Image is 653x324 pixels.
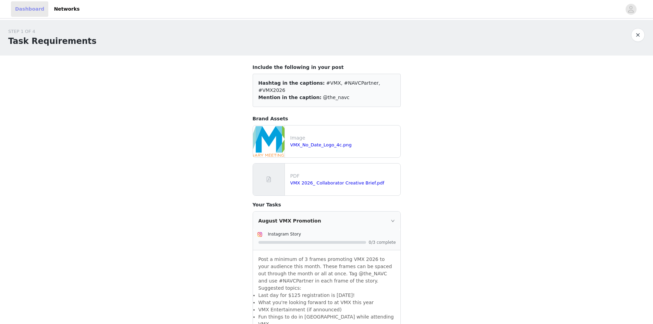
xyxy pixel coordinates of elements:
[258,80,325,86] span: Hashtag in the captions:
[258,306,395,313] li: VMX Entertainment (if announced)
[253,125,285,157] img: file
[290,180,384,185] a: VMX 2026_ Collaborator Creative Brief.pdf
[628,4,634,15] div: avatar
[11,1,48,17] a: Dashboard
[8,28,97,35] div: STEP 1 OF 4
[290,142,352,147] a: VMX_No_Date_Logo_4c.png
[369,240,396,244] span: 0/3 complete
[258,299,395,306] li: What you're looking forward to at VMX this year
[258,80,380,93] span: #VMX, #NAVCPartner, #VMX2026
[323,95,349,100] span: @the_navc
[258,256,395,292] p: Post a minimum of 3 frames promoting VMX 2026 to your audience this month. These frames can be sp...
[253,64,401,71] h4: Include the following in your post
[258,95,322,100] span: Mention in the caption:
[253,212,400,230] div: icon: rightAugust VMX Promotion
[391,219,395,223] i: icon: right
[253,115,401,122] h4: Brand Assets
[258,292,395,299] li: Last day for $125 registration is [DATE]!
[268,232,301,237] span: Instagram Story
[257,232,263,237] img: Instagram Icon
[50,1,84,17] a: Networks
[8,35,97,47] h1: Task Requirements
[290,172,398,180] p: PDF
[253,201,401,208] h4: Your Tasks
[290,134,398,142] p: Image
